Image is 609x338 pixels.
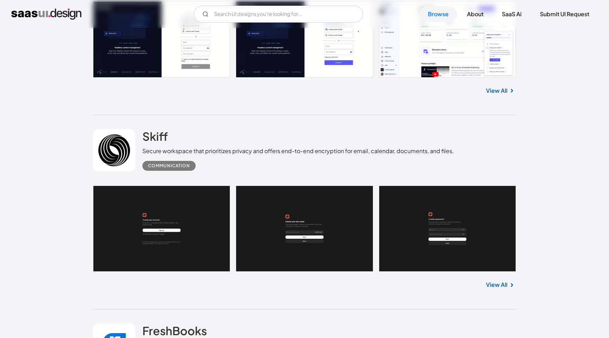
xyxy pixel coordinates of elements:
[142,129,168,143] h2: Skiff
[419,6,457,22] a: Browse
[486,280,508,289] a: View All
[194,6,363,23] input: Search UI designs you're looking for...
[142,147,454,155] div: Secure workspace that prioritizes privacy and offers end-to-end encryption for email, calendar, d...
[486,86,508,95] a: View All
[531,6,598,22] a: Submit UI Request
[194,6,363,23] form: Email Form
[11,8,81,20] a: home
[148,162,190,170] div: Communication
[493,6,530,22] a: SaaS Ai
[142,129,168,147] a: Skiff
[142,324,207,338] h2: FreshBooks
[459,6,492,22] a: About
